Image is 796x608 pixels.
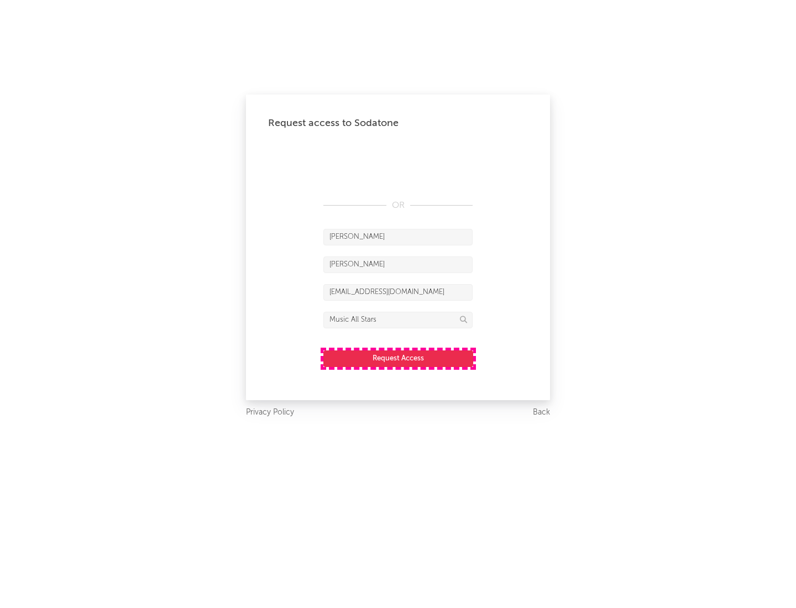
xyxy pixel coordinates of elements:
input: Email [323,284,473,301]
a: Privacy Policy [246,406,294,420]
button: Request Access [323,350,473,367]
div: OR [323,199,473,212]
input: Last Name [323,256,473,273]
div: Request access to Sodatone [268,117,528,130]
a: Back [533,406,550,420]
input: First Name [323,229,473,245]
input: Division [323,312,473,328]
